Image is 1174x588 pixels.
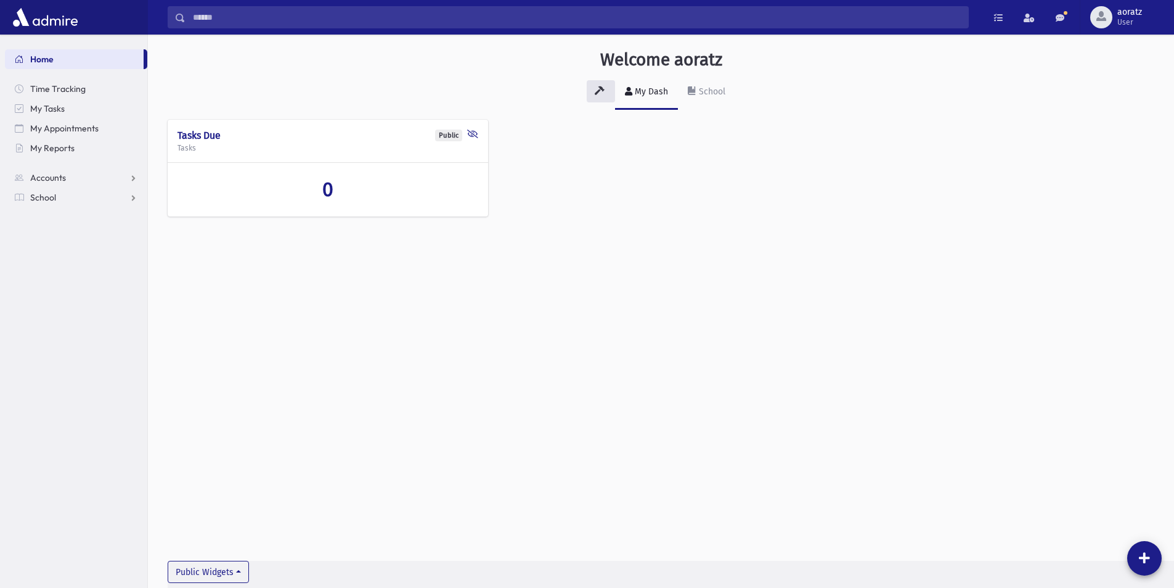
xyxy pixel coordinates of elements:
[30,192,56,203] span: School
[5,168,147,188] a: Accounts
[177,178,478,201] a: 0
[30,172,66,183] span: Accounts
[168,561,249,583] button: Public Widgets
[30,83,86,94] span: Time Tracking
[5,188,147,207] a: School
[30,143,75,154] span: My Reports
[5,99,147,118] a: My Tasks
[632,86,668,97] div: My Dash
[5,79,147,99] a: Time Tracking
[678,75,735,110] a: School
[615,75,678,110] a: My Dash
[696,86,725,97] div: School
[600,49,722,70] h3: Welcome aoratz
[1117,7,1142,17] span: aoratz
[322,178,333,201] span: 0
[30,103,65,114] span: My Tasks
[177,130,478,141] h4: Tasks Due
[177,144,478,152] h5: Tasks
[1117,17,1142,27] span: User
[185,6,968,28] input: Search
[5,138,147,158] a: My Reports
[5,49,144,69] a: Home
[30,123,99,134] span: My Appointments
[435,130,462,141] div: Public
[5,118,147,138] a: My Appointments
[10,5,81,30] img: AdmirePro
[30,54,54,65] span: Home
